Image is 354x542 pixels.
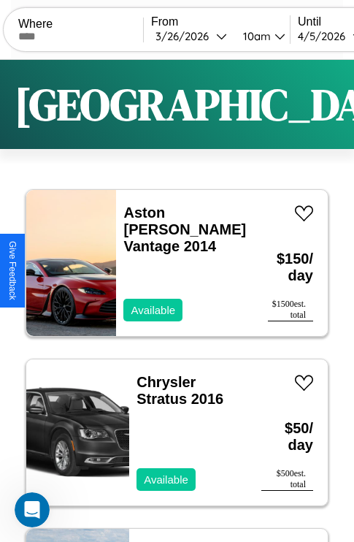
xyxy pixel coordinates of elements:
[261,468,313,491] div: $ 500 est. total
[298,29,353,43] div: 4 / 5 / 2026
[131,300,175,320] p: Available
[155,29,216,43] div: 3 / 26 / 2026
[236,29,274,43] div: 10am
[18,18,143,31] label: Where
[151,28,231,44] button: 3/26/2026
[15,492,50,527] iframe: Intercom live chat
[268,299,313,321] div: $ 1500 est. total
[151,15,290,28] label: From
[261,405,313,468] h3: $ 50 / day
[268,236,313,299] h3: $ 150 / day
[231,28,290,44] button: 10am
[7,241,18,300] div: Give Feedback
[144,470,188,489] p: Available
[136,374,223,407] a: Chrysler Stratus 2016
[123,205,246,254] a: Aston [PERSON_NAME] Vantage 2014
